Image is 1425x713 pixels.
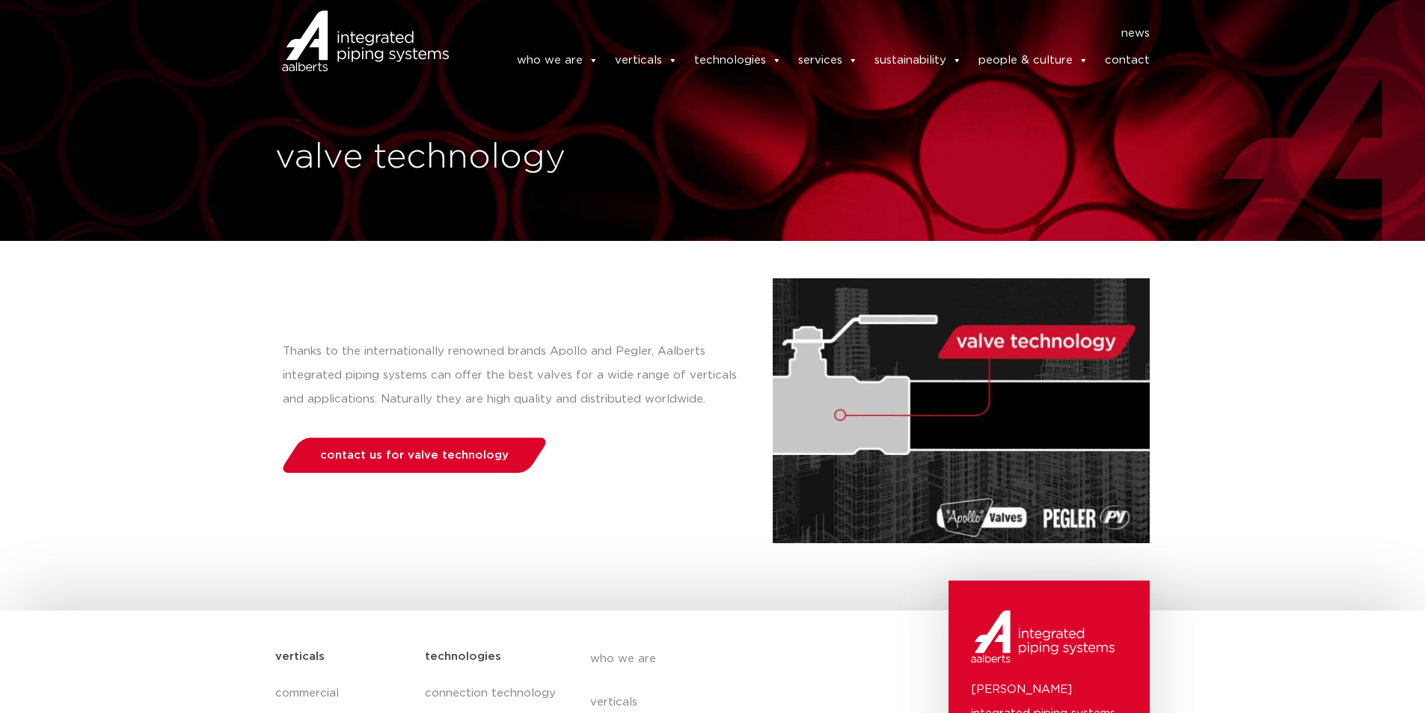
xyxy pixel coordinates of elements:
a: services [798,46,858,76]
nav: Menu [471,22,1150,46]
a: verticals [615,46,678,76]
a: news [1121,22,1150,46]
p: Thanks to the internationally renowned brands Apollo and Pegler, Aalberts integrated piping syste... [283,340,743,411]
h1: valve technology [275,134,705,182]
a: who we are [590,637,864,681]
h5: verticals [275,645,325,669]
a: people & culture [978,46,1088,76]
a: who we are [517,46,598,76]
a: contact [1105,46,1150,76]
h5: technologies [425,645,501,669]
a: sustainability [874,46,962,76]
a: technologies [694,46,782,76]
a: contact us for valve technology [278,438,550,473]
span: contact us for valve technology [320,450,509,461]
